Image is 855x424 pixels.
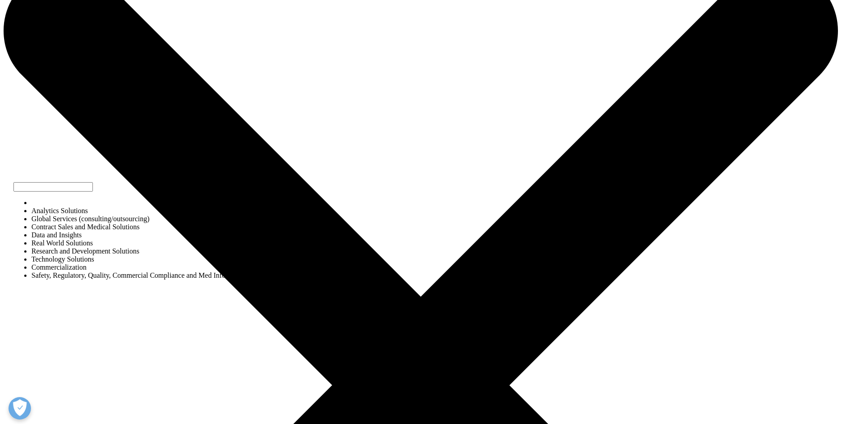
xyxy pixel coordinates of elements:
[9,397,31,420] button: 개방형 기본 설정
[31,263,225,271] li: Commercialization
[31,271,225,280] li: Safety, Regulatory, Quality, Commercial Compliance and Med Info
[31,247,225,255] li: Research and Development Solutions
[31,223,225,231] li: Contract Sales and Medical Solutions
[31,231,225,239] li: Data and Insights
[31,215,225,223] li: Global Services (consulting/outsourcing)
[31,207,225,215] li: Analytics Solutions
[31,239,225,247] li: Real World Solutions
[31,255,225,263] li: Technology Solutions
